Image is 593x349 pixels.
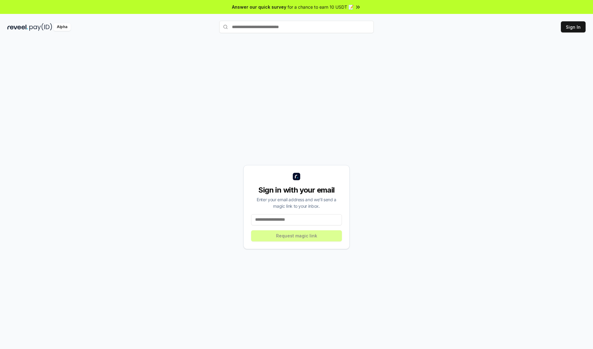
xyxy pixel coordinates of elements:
button: Sign In [561,21,586,32]
span: Answer our quick survey [232,4,286,10]
span: for a chance to earn 10 USDT 📝 [288,4,354,10]
div: Alpha [53,23,71,31]
div: Sign in with your email [251,185,342,195]
img: logo_small [293,173,300,180]
img: reveel_dark [7,23,28,31]
img: pay_id [29,23,52,31]
div: Enter your email address and we’ll send a magic link to your inbox. [251,196,342,209]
